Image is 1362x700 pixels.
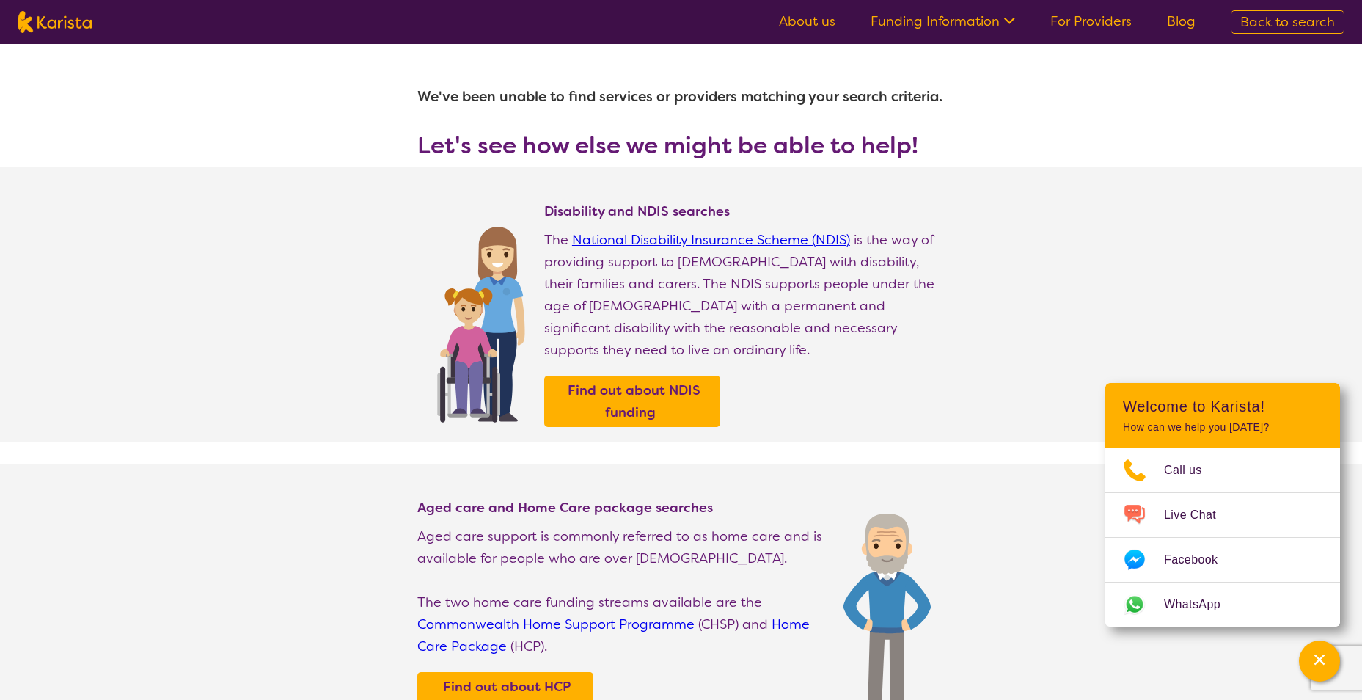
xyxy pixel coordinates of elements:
a: Funding Information [871,12,1015,30]
span: Facebook [1164,549,1235,571]
button: Channel Menu [1299,641,1340,682]
a: Back to search [1231,10,1344,34]
span: WhatsApp [1164,594,1238,616]
h4: Aged care and Home Care package searches [417,499,829,517]
h3: Let's see how else we might be able to help! [417,132,945,158]
span: Call us [1164,459,1220,481]
span: Live Chat [1164,504,1234,526]
a: Commonwealth Home Support Programme [417,616,695,633]
a: National Disability Insurance Scheme (NDIS) [572,231,850,249]
a: Web link opens in a new tab. [1105,583,1340,627]
a: Blog [1167,12,1196,30]
ul: Choose channel [1105,448,1340,627]
p: How can we help you [DATE]? [1123,421,1322,434]
span: Back to search [1240,13,1335,31]
img: Karista logo [18,11,92,33]
p: Aged care support is commonly referred to as home care and is available for people who are over [... [417,525,829,569]
h2: Welcome to Karista! [1123,398,1322,415]
h4: Disability and NDIS searches [544,203,945,220]
img: Find NDIS and Disability services and providers [432,217,530,423]
a: About us [779,12,835,30]
a: Find out about NDIS funding [548,379,717,423]
a: For Providers [1050,12,1132,30]
div: Channel Menu [1105,383,1340,627]
p: The two home care funding streams available are the (CHSP) and (HCP). [417,591,829,657]
p: The is the way of providing support to [DEMOGRAPHIC_DATA] with disability, their families and car... [544,229,945,361]
h1: We've been unable to find services or providers matching your search criteria. [417,79,945,114]
b: Find out about NDIS funding [568,382,700,421]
